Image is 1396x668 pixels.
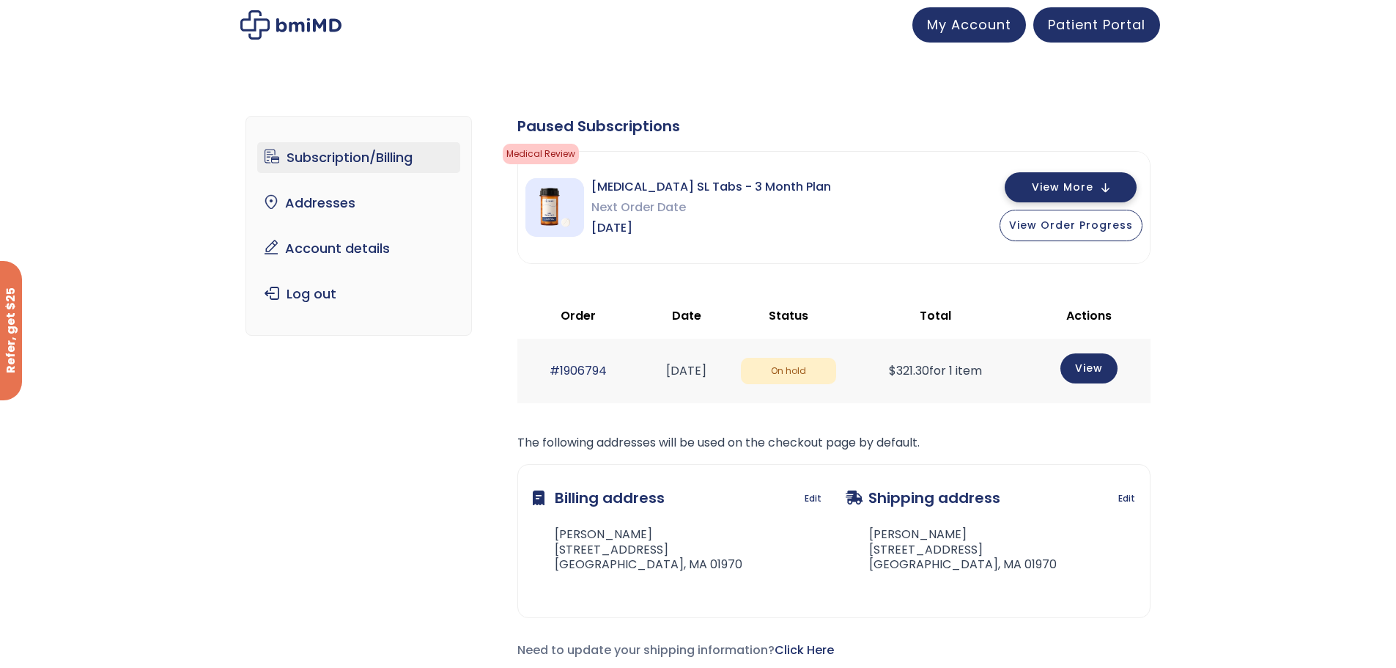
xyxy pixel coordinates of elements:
[245,116,472,336] nav: Account pages
[672,307,701,324] span: Date
[889,362,896,379] span: $
[666,362,706,379] time: [DATE]
[889,362,929,379] span: 321.30
[550,362,607,379] a: #1906794
[591,218,831,238] span: [DATE]
[591,197,831,218] span: Next Order Date
[1009,218,1133,232] span: View Order Progress
[775,642,834,658] a: Click Here
[927,15,1011,34] span: My Account
[1060,353,1118,383] a: View
[257,233,460,264] a: Account details
[533,527,742,573] address: [PERSON_NAME] [STREET_ADDRESS] [GEOGRAPHIC_DATA], MA 01970
[846,480,1000,516] h3: Shipping address
[1118,488,1135,509] a: Edit
[1032,183,1093,192] span: View More
[912,7,1026,43] a: My Account
[257,142,460,173] a: Subscription/Billing
[1000,210,1142,241] button: View Order Progress
[503,144,579,164] span: Medical Review
[240,10,341,40] img: My account
[533,480,665,516] h3: Billing address
[769,307,808,324] span: Status
[257,188,460,219] a: Addresses
[920,307,951,324] span: Total
[805,488,821,509] a: Edit
[741,358,836,385] span: On hold
[843,339,1027,403] td: for 1 item
[1033,7,1160,43] a: Patient Portal
[1005,172,1137,202] button: View More
[517,433,1151,453] p: The following addresses will be used on the checkout page by default.
[517,642,834,658] span: Need to update your shipping information?
[1066,307,1112,324] span: Actions
[561,307,596,324] span: Order
[1048,15,1145,34] span: Patient Portal
[846,527,1057,573] address: [PERSON_NAME] [STREET_ADDRESS] [GEOGRAPHIC_DATA], MA 01970
[257,279,460,309] a: Log out
[517,116,1151,136] div: Paused Subscriptions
